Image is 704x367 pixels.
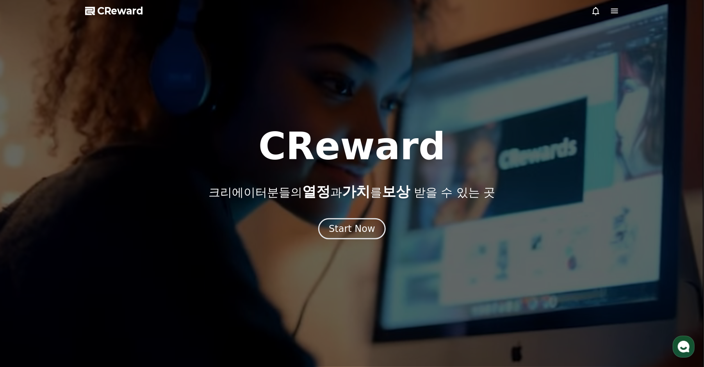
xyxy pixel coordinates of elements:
span: 설정 [121,259,130,265]
span: 열정 [302,183,330,200]
a: 설정 [101,248,150,267]
h1: CReward [258,128,446,165]
span: 보상 [382,183,410,200]
span: 홈 [25,259,29,265]
a: CReward [85,5,144,17]
span: 가치 [342,183,370,200]
a: 대화 [52,248,101,267]
div: Start Now [329,223,375,235]
button: Start Now [318,218,386,239]
a: 홈 [2,248,52,267]
span: 대화 [71,260,81,266]
span: CReward [98,5,144,17]
a: Start Now [318,226,386,233]
p: 크리에이터분들의 과 를 받을 수 있는 곳 [209,184,495,200]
